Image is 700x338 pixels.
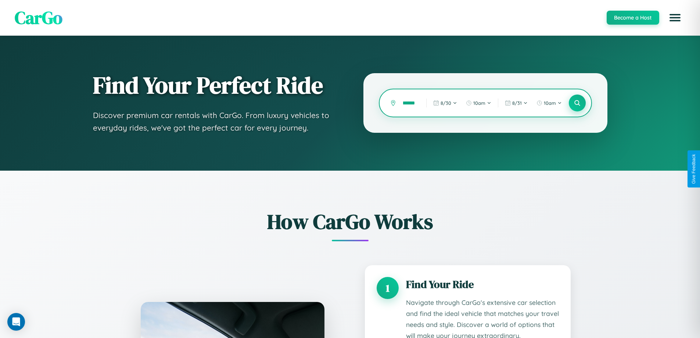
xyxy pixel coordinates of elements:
p: Discover premium car rentals with CarGo. From luxury vehicles to everyday rides, we've got the pe... [93,109,334,134]
button: 8/30 [430,97,461,109]
div: Open Intercom Messenger [7,313,25,331]
h2: How CarGo Works [130,207,571,236]
span: 8 / 31 [512,100,522,106]
h3: Find Your Ride [406,277,559,292]
button: 8/31 [501,97,531,109]
span: 10am [473,100,485,106]
button: 10am [533,97,566,109]
h1: Find Your Perfect Ride [93,72,334,98]
span: 10am [544,100,556,106]
span: 8 / 30 [441,100,451,106]
button: Open menu [665,7,685,28]
div: Give Feedback [691,154,696,184]
span: CarGo [15,6,62,30]
button: 10am [462,97,495,109]
div: 1 [377,277,399,299]
button: Become a Host [607,11,659,25]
